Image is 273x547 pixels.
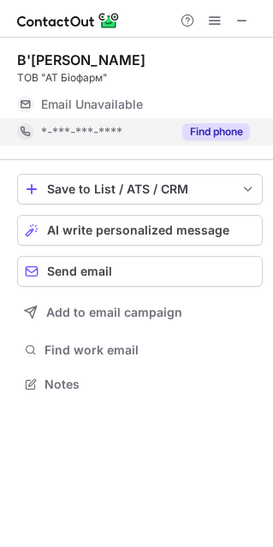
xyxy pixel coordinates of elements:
[45,377,256,392] span: Notes
[17,338,263,362] button: Find work email
[17,297,263,328] button: Add to email campaign
[17,10,120,31] img: ContactOut v5.3.10
[46,306,182,319] span: Add to email campaign
[182,123,250,140] button: Reveal Button
[17,256,263,287] button: Send email
[45,342,256,358] span: Find work email
[17,215,263,246] button: AI write personalized message
[41,97,143,112] span: Email Unavailable
[47,223,229,237] span: AI write personalized message
[17,51,145,68] div: В'[PERSON_NAME]
[47,182,233,196] div: Save to List / ATS / CRM
[17,372,263,396] button: Notes
[17,174,263,205] button: save-profile-one-click
[47,265,112,278] span: Send email
[17,70,263,86] div: ТОВ "АТ Біофарм"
